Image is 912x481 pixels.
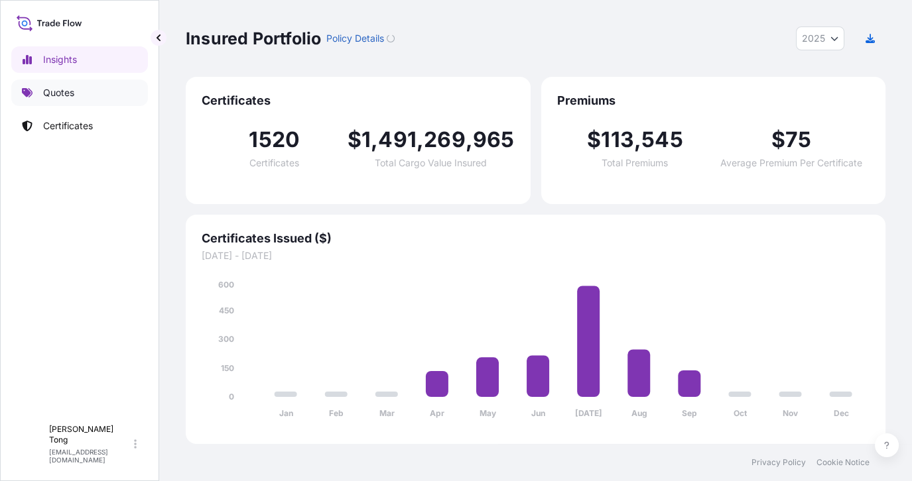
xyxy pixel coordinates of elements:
p: Insights [43,53,77,66]
span: , [371,129,378,150]
button: Loading [387,28,395,49]
tspan: 450 [219,305,234,315]
span: Certificates Issued ($) [202,231,870,246]
span: $ [771,129,785,150]
span: 491 [378,129,417,150]
span: Certificates [249,158,299,168]
span: 965 [473,129,515,150]
span: [DATE] - [DATE] [202,249,870,262]
p: [EMAIL_ADDRESS][DOMAIN_NAME] [49,448,131,464]
tspan: Apr [430,408,444,418]
span: Total Cargo Value Insured [375,158,487,168]
tspan: Jun [531,408,545,418]
span: 2025 [802,32,825,45]
tspan: Mar [379,408,395,418]
span: Certificates [202,93,515,109]
span: 75 [785,129,811,150]
span: , [634,129,641,150]
tspan: 150 [221,363,234,373]
span: C [27,437,35,451]
tspan: Oct [734,408,748,418]
tspan: Dec [833,408,848,418]
a: Cookie Notice [816,457,870,468]
span: , [466,129,473,150]
p: Insured Portfolio [186,28,321,49]
tspan: Aug [631,408,647,418]
tspan: Feb [329,408,344,418]
span: 269 [424,129,466,150]
tspan: 600 [218,280,234,290]
tspan: 0 [229,392,234,401]
span: Total Premiums [602,158,668,168]
span: , [417,129,424,150]
span: $ [348,129,361,150]
tspan: Jan [279,408,293,418]
span: $ [587,129,601,150]
tspan: Sep [682,408,697,418]
span: 1520 [249,129,300,150]
span: Average Premium Per Certificate [720,158,862,168]
span: 113 [601,129,634,150]
span: 1 [361,129,371,150]
tspan: [DATE] [575,408,602,418]
a: Quotes [11,80,148,106]
a: Certificates [11,113,148,139]
span: 545 [641,129,683,150]
p: Certificates [43,119,93,133]
p: Policy Details [326,32,384,45]
a: Insights [11,46,148,73]
button: Year Selector [796,27,844,50]
tspan: May [480,408,497,418]
div: Loading [387,34,395,42]
tspan: Nov [783,408,799,418]
p: Quotes [43,86,74,99]
p: [PERSON_NAME] Tong [49,424,131,445]
span: Premiums [557,93,870,109]
tspan: 300 [218,334,234,344]
a: Privacy Policy [751,457,806,468]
